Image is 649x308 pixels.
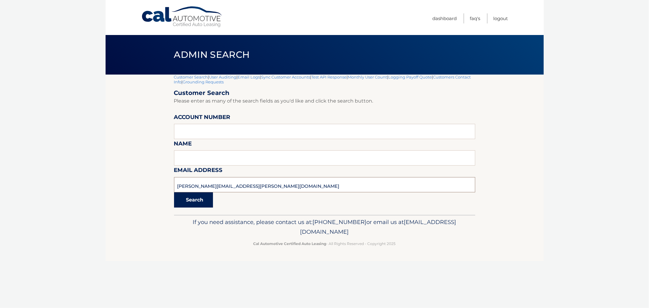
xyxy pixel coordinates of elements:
[174,75,208,79] a: Customer Search
[141,6,223,28] a: Cal Automotive
[238,75,260,79] a: Email Logs
[209,75,237,79] a: User Auditing
[470,13,480,23] a: FAQ's
[174,166,223,177] label: Email Address
[174,75,475,215] div: | | | | | | | |
[261,75,310,79] a: Sync Customer Accounts
[389,75,432,79] a: Logging Payoff Quote
[174,89,475,97] h2: Customer Search
[174,113,231,124] label: Account Number
[174,97,475,105] p: Please enter as many of the search fields as you'd like and click the search button.
[253,241,326,246] strong: Cal Automotive Certified Auto Leasing
[433,13,457,23] a: Dashboard
[178,217,471,237] p: If you need assistance, please contact us at: or email us at
[348,75,387,79] a: Monthly User Count
[494,13,508,23] a: Logout
[183,79,224,84] a: Grounding Requests
[313,219,367,226] span: [PHONE_NUMBER]
[174,192,213,208] button: Search
[174,49,250,60] span: Admin Search
[178,240,471,247] p: - All Rights Reserved - Copyright 2025
[174,75,471,84] a: Customers Contact Info
[312,75,347,79] a: Test API Response
[174,139,192,150] label: Name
